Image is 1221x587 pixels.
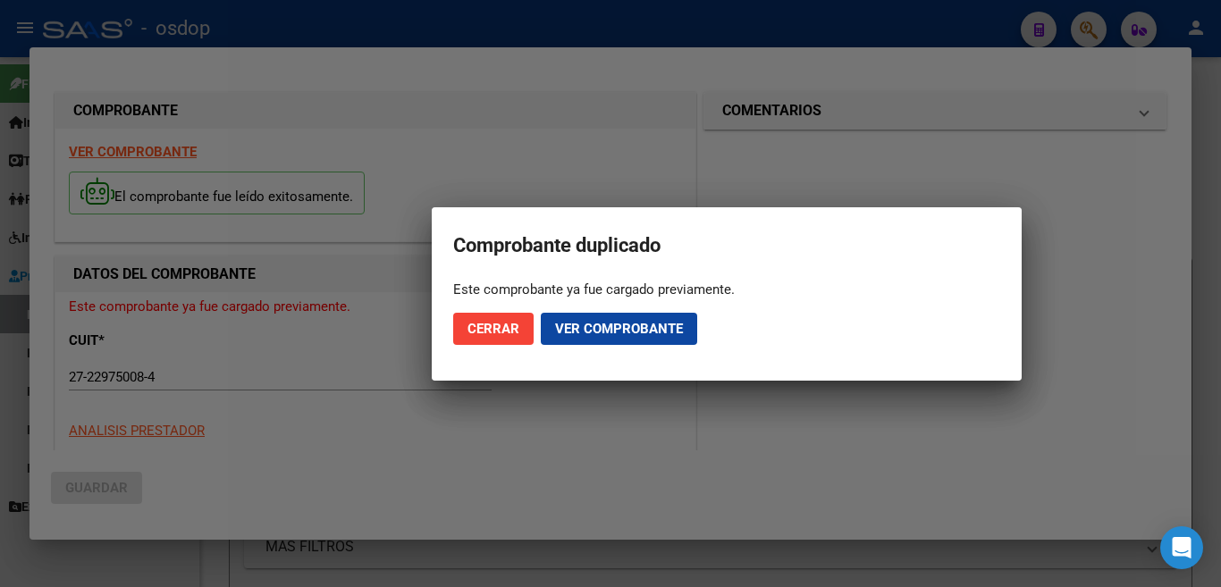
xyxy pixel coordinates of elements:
button: Cerrar [453,313,534,345]
h2: Comprobante duplicado [453,229,1000,263]
span: Cerrar [467,321,519,337]
div: Este comprobante ya fue cargado previamente. [453,281,1000,298]
button: Ver comprobante [541,313,697,345]
span: Ver comprobante [555,321,683,337]
div: Open Intercom Messenger [1160,526,1203,569]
